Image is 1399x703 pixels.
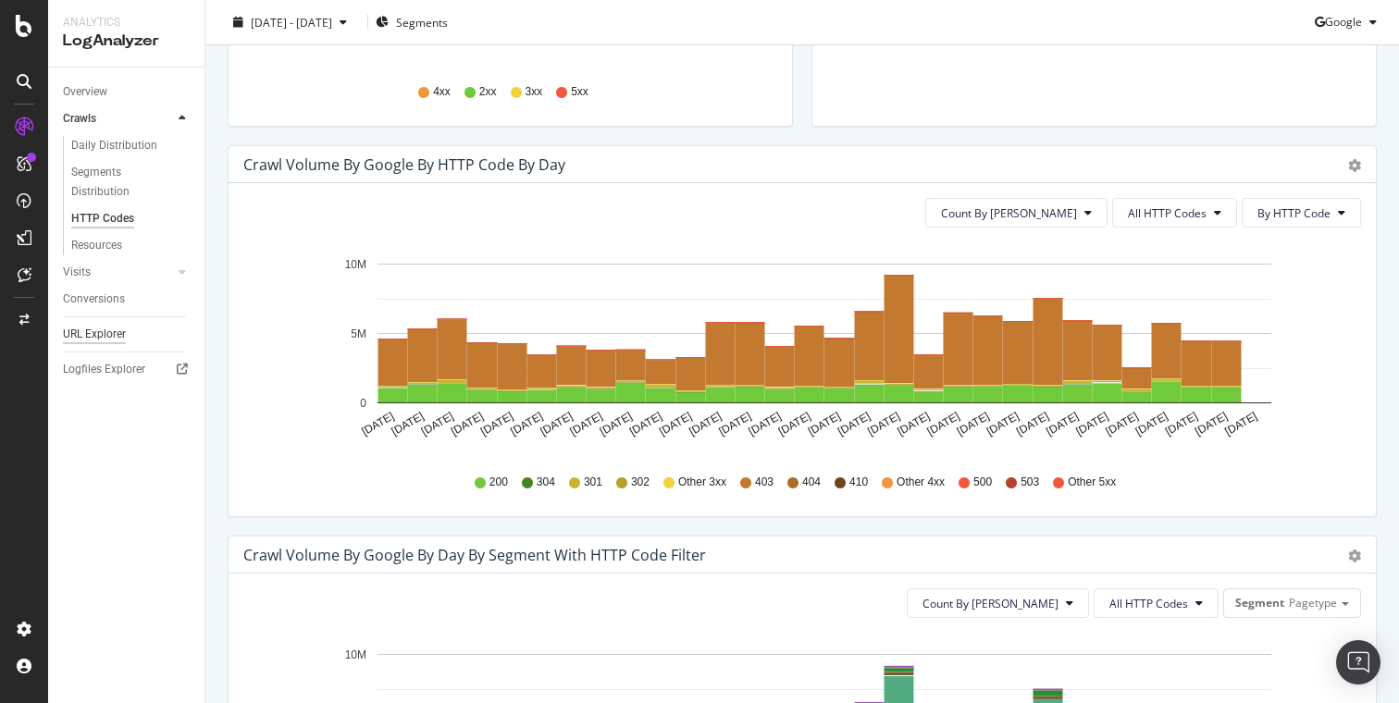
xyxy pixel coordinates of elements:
[1348,159,1361,172] div: gear
[907,588,1089,618] button: Count By [PERSON_NAME]
[1068,475,1116,490] span: Other 5xx
[243,242,1361,457] svg: A chart.
[479,84,497,100] span: 2xx
[489,475,508,490] span: 200
[71,209,192,228] a: HTTP Codes
[537,475,555,490] span: 304
[922,596,1059,611] span: Count By Day
[584,475,602,490] span: 301
[251,14,332,30] span: [DATE] - [DATE]
[71,209,134,228] div: HTTP Codes
[538,410,575,438] text: [DATE]
[351,327,366,340] text: 5M
[1289,595,1337,610] span: Pagetype
[345,648,366,661] text: 10M
[220,13,360,31] button: [DATE] - [DATE]
[63,290,192,309] a: Conversions
[63,82,192,102] a: Overview
[390,410,427,438] text: [DATE]
[657,410,694,438] text: [DATE]
[243,155,565,174] div: Crawl Volume by google by HTTP Code by Day
[1325,14,1362,30] span: Google
[1222,410,1259,438] text: [DATE]
[776,410,813,438] text: [DATE]
[63,325,192,344] a: URL Explorer
[802,475,821,490] span: 404
[63,360,192,379] a: Logfiles Explorer
[755,475,774,490] span: 403
[1315,7,1384,37] button: Google
[973,475,992,490] span: 500
[1336,640,1380,684] div: Open Intercom Messenger
[925,198,1108,228] button: Count By [PERSON_NAME]
[71,136,192,155] a: Daily Distribution
[1104,410,1141,438] text: [DATE]
[1128,205,1207,221] span: All HTTP Codes
[526,84,543,100] span: 3xx
[631,475,650,490] span: 302
[63,109,173,129] a: Crawls
[571,84,588,100] span: 5xx
[865,410,902,438] text: [DATE]
[1109,596,1188,611] span: All HTTP Codes
[1073,410,1110,438] text: [DATE]
[568,410,605,438] text: [DATE]
[71,163,174,202] div: Segments Distribution
[1242,198,1361,228] button: By HTTP Code
[1235,595,1284,610] span: Segment
[376,7,448,37] button: Segments
[1257,205,1331,221] span: By HTTP Code
[345,258,366,271] text: 10M
[478,410,515,438] text: [DATE]
[433,84,451,100] span: 4xx
[1014,410,1051,438] text: [DATE]
[1193,410,1230,438] text: [DATE]
[63,325,126,344] div: URL Explorer
[71,236,192,255] a: Resources
[836,410,873,438] text: [DATE]
[716,410,753,438] text: [DATE]
[63,109,96,129] div: Crawls
[849,475,868,490] span: 410
[359,410,396,438] text: [DATE]
[941,205,1077,221] span: Count By Day
[687,410,724,438] text: [DATE]
[897,475,945,490] span: Other 4xx
[984,410,1021,438] text: [DATE]
[360,397,366,410] text: 0
[63,290,125,309] div: Conversions
[449,410,486,438] text: [DATE]
[71,236,122,255] div: Resources
[63,15,190,31] div: Analytics
[243,546,706,564] div: Crawl Volume by google by Day by Segment with HTTP Code Filter
[63,31,190,52] div: LogAnalyzer
[925,410,962,438] text: [DATE]
[63,360,145,379] div: Logfiles Explorer
[895,410,932,438] text: [DATE]
[1348,549,1361,562] div: gear
[806,410,843,438] text: [DATE]
[1021,475,1039,490] span: 503
[63,263,91,282] div: Visits
[1112,198,1237,228] button: All HTTP Codes
[419,410,456,438] text: [DATE]
[396,14,448,30] span: Segments
[71,136,157,155] div: Daily Distribution
[63,263,173,282] a: Visits
[63,82,107,102] div: Overview
[1163,410,1200,438] text: [DATE]
[747,410,784,438] text: [DATE]
[508,410,545,438] text: [DATE]
[71,163,192,202] a: Segments Distribution
[955,410,992,438] text: [DATE]
[598,410,635,438] text: [DATE]
[627,410,664,438] text: [DATE]
[1094,588,1219,618] button: All HTTP Codes
[1133,410,1170,438] text: [DATE]
[678,475,726,490] span: Other 3xx
[1044,410,1081,438] text: [DATE]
